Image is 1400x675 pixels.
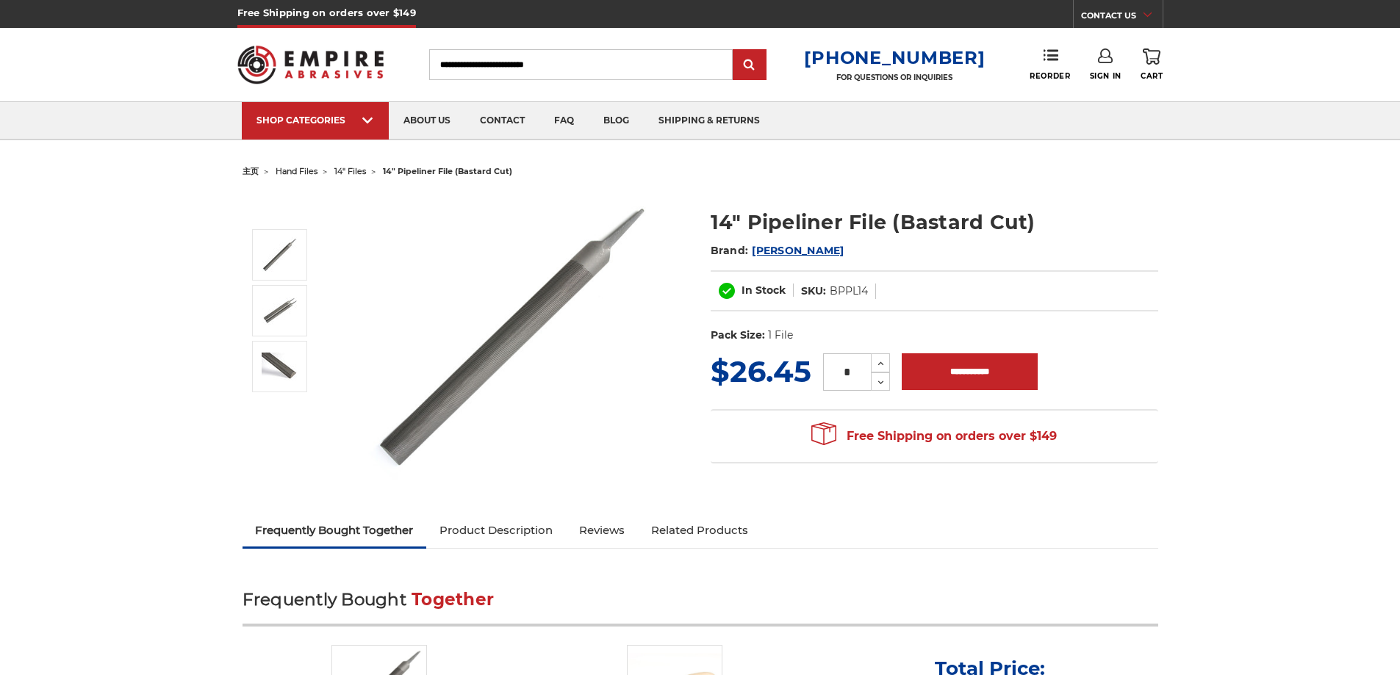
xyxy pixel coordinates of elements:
[1081,7,1163,28] a: CONTACT US
[334,166,366,176] a: 14" files
[426,514,566,546] a: Product Description
[752,244,844,257] a: [PERSON_NAME]
[566,514,638,546] a: Reviews
[243,589,406,610] span: Frequently Bought
[742,284,786,297] span: In Stock
[262,237,298,273] img: 14 inch pipeliner file
[368,192,662,483] img: 14 inch pipeliner file
[262,353,298,380] img: 14" half round bastard pipe line file with single cut teeth
[383,166,512,176] span: 14" pipeliner file (bastard cut)
[711,328,765,343] dt: Pack Size:
[735,51,764,80] input: Submit
[243,514,427,546] a: Frequently Bought Together
[389,102,465,140] a: about us
[804,73,985,82] p: FOR QUESTIONS OR INQUIRIES
[711,208,1158,237] h1: 14" Pipeliner File (Bastard Cut)
[262,297,298,325] img: half round pipeline file
[644,102,775,140] a: shipping & returns
[276,166,317,176] a: hand files
[711,244,749,257] span: Brand:
[804,47,985,68] a: [PHONE_NUMBER]
[539,102,589,140] a: faq
[768,328,793,343] dd: 1 File
[412,589,494,610] span: Together
[711,353,811,389] span: $26.45
[465,102,539,140] a: contact
[256,115,374,126] div: SHOP CATEGORIES
[801,284,826,299] dt: SKU:
[237,36,384,93] img: Empire Abrasives
[638,514,761,546] a: Related Products
[811,422,1057,451] span: Free Shipping on orders over $149
[243,166,259,176] a: 主页
[1090,71,1121,81] span: Sign In
[830,284,868,299] dd: BPPL14
[1141,71,1163,81] span: Cart
[1030,71,1070,81] span: Reorder
[589,102,644,140] a: blog
[1141,48,1163,81] a: Cart
[1030,48,1070,80] a: Reorder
